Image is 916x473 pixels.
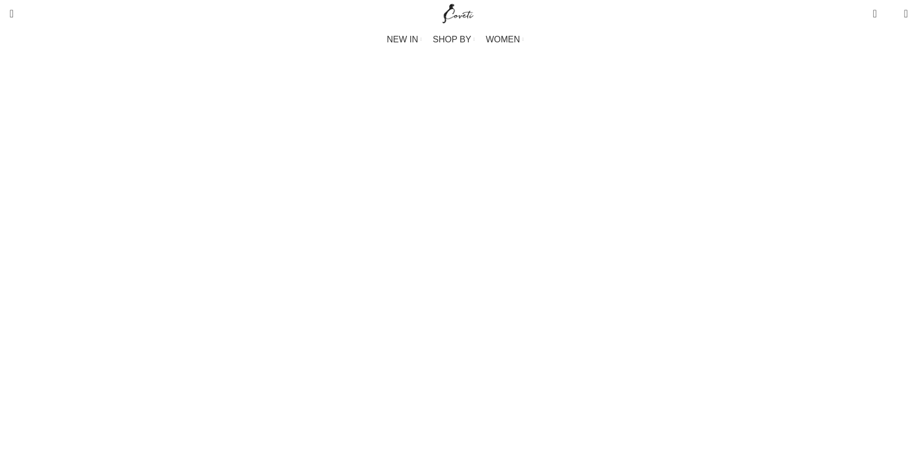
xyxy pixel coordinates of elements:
[432,34,471,45] span: SHOP BY
[440,8,476,17] a: Site logo
[867,3,882,24] a: 5
[387,34,418,45] span: NEW IN
[3,29,908,51] div: Main navigation
[432,29,475,51] a: SHOP BY
[3,3,14,24] a: Search
[874,5,882,14] span: 5
[387,29,422,51] a: NEW IN
[887,11,895,19] span: 0
[486,34,520,45] span: WOMEN
[885,3,896,24] div: My Wishlist
[486,29,524,51] a: WOMEN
